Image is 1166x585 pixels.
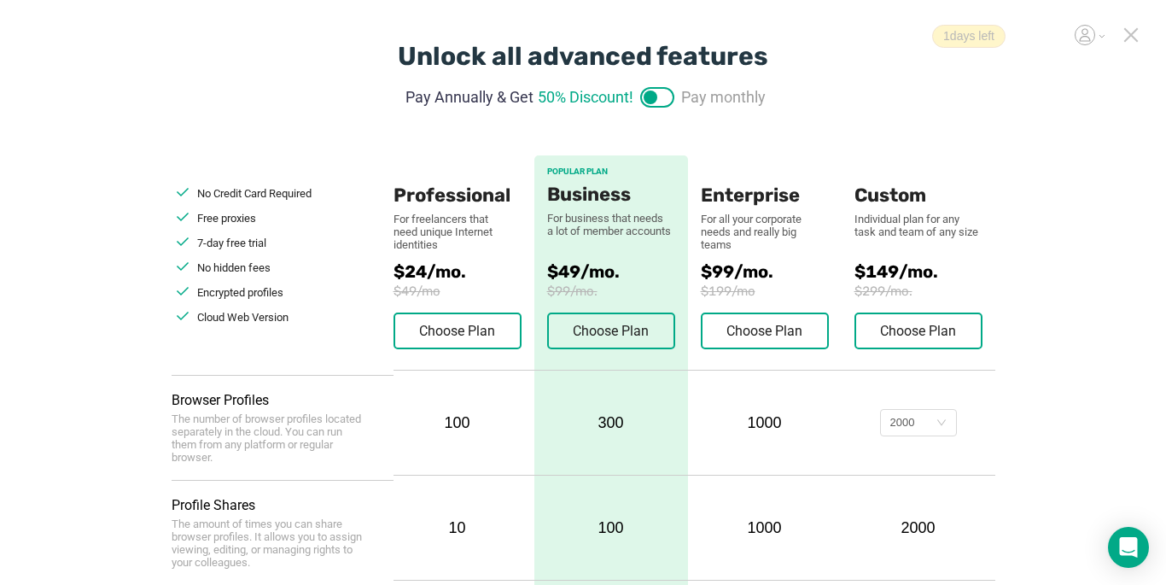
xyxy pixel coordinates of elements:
div: Profile Shares [172,497,394,513]
span: No hidden fees [197,261,271,274]
i: icon: down [936,418,947,430]
span: $24/mo. [394,261,534,282]
button: Choose Plan [547,313,675,349]
div: For freelancers that need unique Internet identities [394,213,504,251]
div: 2000 [890,410,915,436]
span: Pay monthly [681,85,766,108]
span: $49/mo. [547,261,675,282]
button: Choose Plan [701,313,829,349]
div: Business [547,184,675,206]
div: For all your corporate needs and really big teams [701,213,829,251]
div: 10 [394,519,522,537]
div: Enterprise [701,155,829,207]
span: $199/mo [701,284,854,299]
span: $149/mo. [854,261,995,282]
span: $99/mo. [547,284,675,299]
div: For business that needs [547,212,675,225]
span: $49/mo [394,284,534,299]
button: Choose Plan [394,313,522,349]
div: 100 [534,476,688,580]
div: POPULAR PLAN [547,167,675,177]
span: $99/mo. [701,261,854,282]
div: 1000 [701,519,829,537]
div: 1000 [701,414,829,432]
div: Individual plan for any task and team of any size [854,213,982,238]
div: Unlock all advanced features [398,41,768,72]
div: Custom [854,155,982,207]
div: 100 [394,414,522,432]
span: 50% Discount! [538,85,633,108]
div: 2000 [854,519,982,537]
div: 300 [534,371,688,475]
div: Browser Profiles [172,392,394,408]
span: $299/mo. [854,284,995,299]
span: 1 days left [932,25,1006,48]
div: The number of browser profiles located separately in the cloud. You can run them from any platfor... [172,412,368,464]
div: Open Intercom Messenger [1108,527,1149,568]
span: Encrypted profiles [197,286,283,299]
span: Free proxies [197,212,256,225]
button: Choose Plan [854,313,982,349]
div: The amount of times you can share browser profiles. It allows you to assign viewing, editing, or ... [172,518,368,569]
span: 7-day free trial [197,237,266,249]
div: Professional [394,155,522,207]
div: a lot of member accounts [547,225,675,237]
span: No Credit Card Required [197,187,312,200]
span: Cloud Web Version [197,311,289,324]
span: Pay Annually & Get [405,85,533,108]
